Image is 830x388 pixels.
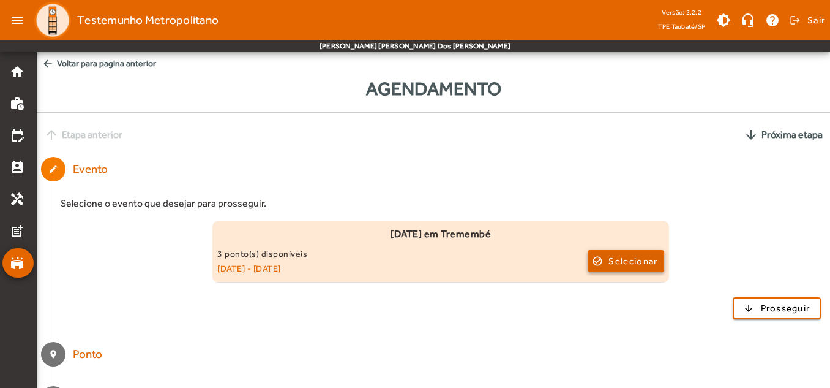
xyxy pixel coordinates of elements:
span: Sair [807,10,825,30]
div: Evento [73,161,108,178]
span: TPE Taubaté/SP [658,20,706,32]
span: Agendamento [37,75,830,102]
span: Testemunho Metropolitano [77,10,219,30]
span: Próxima etapa [761,127,823,142]
small: 3 ponto(s) disponíveis [217,249,307,259]
mat-icon: create [48,164,58,174]
img: Logo TPE [34,2,71,39]
mat-icon: perm_contact_calendar [10,160,24,175]
mat-icon: home [10,64,24,79]
div: Selecione o evento que desejar para prosseguir. [61,196,821,211]
mat-icon: arrow_downward [744,127,758,142]
small: [DATE] - [DATE] [217,261,587,276]
span: Prosseguir [761,302,810,316]
mat-icon: location_on [48,349,58,359]
button: Selecionar [588,250,664,272]
mat-icon: stadium [10,256,24,270]
a: Testemunho Metropolitano [29,2,219,39]
mat-icon: arrow_back [42,58,54,70]
div: Ponto [73,346,103,363]
mat-icon: post_add [10,224,24,238]
button: Sair [788,11,825,29]
div: Versão: 2.2.2 [658,5,706,20]
div: [DATE] em Tremembé [217,227,664,242]
span: Voltar para pagina anterior [37,52,830,75]
button: Prosseguir [733,297,821,319]
mat-icon: work_history [10,96,24,111]
mat-icon: edit_calendar [10,128,24,143]
span: Selecionar [608,254,657,268]
mat-icon: handyman [10,192,24,207]
mat-icon: menu [5,8,29,32]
